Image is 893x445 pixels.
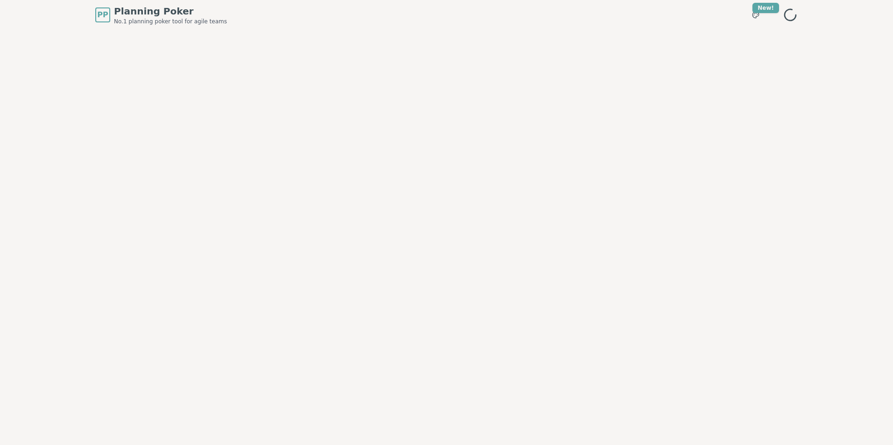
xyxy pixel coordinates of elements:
div: New! [752,3,779,13]
span: No.1 planning poker tool for agile teams [114,18,227,25]
a: PPPlanning PokerNo.1 planning poker tool for agile teams [95,5,227,25]
span: PP [97,9,108,21]
span: Planning Poker [114,5,227,18]
button: New! [747,7,764,23]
